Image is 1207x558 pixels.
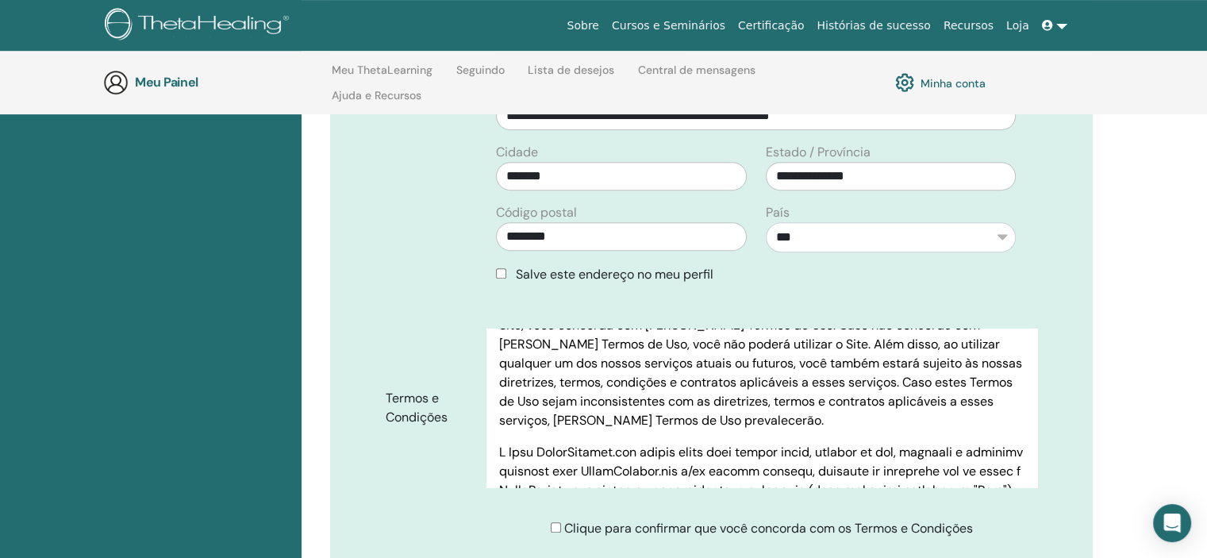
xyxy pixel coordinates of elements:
a: Minha conta [895,69,986,96]
font: Salve este endereço no meu perfil [516,266,713,283]
a: Central de mensagens [638,63,755,89]
font: País [766,204,790,221]
font: Clique para confirmar que você concorda com os Termos e Condições [564,520,973,537]
font: Seguindo [456,63,505,77]
font: Cursos e Seminários [612,19,725,32]
font: Termos e Condições [386,390,448,425]
a: Ajuda e Recursos [332,89,421,114]
font: Estado / Província [766,144,871,160]
font: Sobre [567,19,598,32]
a: Seguindo [456,63,505,89]
font: Minha conta [921,76,986,90]
a: Loja [1000,11,1036,40]
a: Recursos [937,11,1000,40]
font: [PERSON_NAME] TERMOS DE USO COM ATENÇÃO ANTES DE UTILIZAR O SITE. Ao utilizar o Site, você concor... [499,298,1022,429]
div: Open Intercom Messenger [1153,504,1191,542]
font: Central de mensagens [638,63,755,77]
font: Loja [1006,19,1029,32]
a: Sobre [560,11,605,40]
img: cog.svg [895,69,914,96]
font: Lista de desejos [528,63,614,77]
font: Meu Painel [135,74,198,90]
font: Meu ThetaLearning [332,63,432,77]
font: Recursos [944,19,994,32]
img: logo.png [105,8,294,44]
a: Meu ThetaLearning [332,63,432,89]
font: Histórias de sucesso [817,19,930,32]
font: Ajuda e Recursos [332,88,421,102]
font: Código postal [496,204,577,221]
a: Certificação [732,11,810,40]
img: generic-user-icon.jpg [103,70,129,95]
font: Cidade [496,144,538,160]
font: Certificação [738,19,804,32]
a: Histórias de sucesso [810,11,936,40]
a: Cursos e Seminários [605,11,732,40]
a: Lista de desejos [528,63,614,89]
